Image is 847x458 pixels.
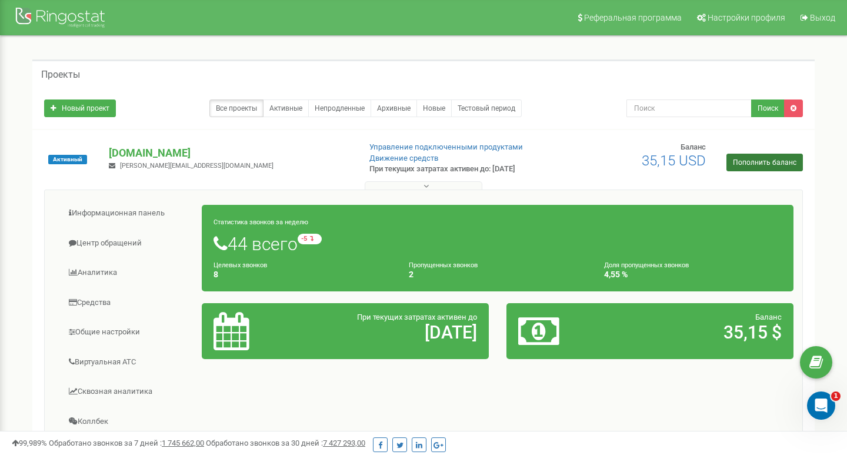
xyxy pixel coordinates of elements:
[54,288,202,317] a: Средства
[755,313,782,321] span: Баланс
[416,99,452,117] a: Новые
[214,270,391,279] h4: 8
[604,261,689,269] small: Доля пропущенных звонков
[369,154,438,162] a: Движение средств
[206,439,365,447] span: Обработано звонков за 30 дней :
[49,439,204,447] span: Обработано звонков за 7 дней :
[214,261,267,269] small: Целевых звонков
[409,270,586,279] h4: 2
[54,377,202,406] a: Сквозная аналитика
[642,152,706,169] span: 35,15 USD
[48,155,87,164] span: Активный
[12,439,47,447] span: 99,989%
[681,142,706,151] span: Баланс
[726,154,803,171] a: Пополнить баланс
[162,439,204,447] u: 1 745 662,00
[807,391,835,420] iframe: Intercom live chat
[54,229,202,258] a: Центр обращений
[584,13,682,22] span: Реферальная программа
[751,99,785,117] button: Поиск
[54,258,202,287] a: Аналитика
[604,270,782,279] h4: 4,55 %
[810,13,835,22] span: Выход
[451,99,522,117] a: Тестовый период
[308,99,371,117] a: Непродленные
[54,348,202,377] a: Виртуальная АТС
[109,145,350,161] p: [DOMAIN_NAME]
[214,218,308,226] small: Статистика звонков за неделю
[54,318,202,347] a: Общие настройки
[214,234,782,254] h1: 44 всего
[307,323,477,342] h2: [DATE]
[708,13,785,22] span: Настройки профиля
[209,99,264,117] a: Все проекты
[371,99,417,117] a: Архивные
[298,234,322,244] small: -5
[44,99,116,117] a: Новый проект
[54,407,202,436] a: Коллбек
[357,313,477,321] span: При текущих затратах активен до
[409,261,478,269] small: Пропущенных звонков
[54,199,202,228] a: Информационная панель
[612,323,782,342] h2: 35,15 $
[369,142,523,151] a: Управление подключенными продуктами
[120,162,274,170] span: [PERSON_NAME][EMAIL_ADDRESS][DOMAIN_NAME]
[626,99,752,117] input: Поиск
[323,439,365,447] u: 7 427 293,00
[831,391,841,401] span: 1
[263,99,309,117] a: Активные
[41,69,80,80] h5: Проекты
[369,164,546,175] p: При текущих затратах активен до: [DATE]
